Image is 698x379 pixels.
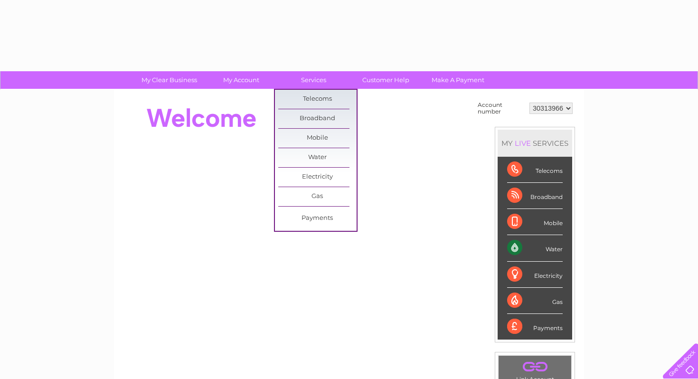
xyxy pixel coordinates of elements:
a: Water [278,148,357,167]
a: Services [274,71,353,89]
div: Payments [507,314,563,340]
a: My Account [202,71,281,89]
td: Account number [475,99,527,117]
div: Broadband [507,183,563,209]
div: LIVE [513,139,533,148]
div: Mobile [507,209,563,235]
div: Electricity [507,262,563,288]
a: . [501,358,569,375]
div: Water [507,235,563,261]
a: Broadband [278,109,357,128]
div: Telecoms [507,157,563,183]
a: Mobile [278,129,357,148]
a: Telecoms [278,90,357,109]
a: Payments [278,209,357,228]
div: Gas [507,288,563,314]
a: My Clear Business [130,71,208,89]
a: Customer Help [347,71,425,89]
a: Make A Payment [419,71,497,89]
div: MY SERVICES [498,130,572,157]
a: Electricity [278,168,357,187]
a: Gas [278,187,357,206]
